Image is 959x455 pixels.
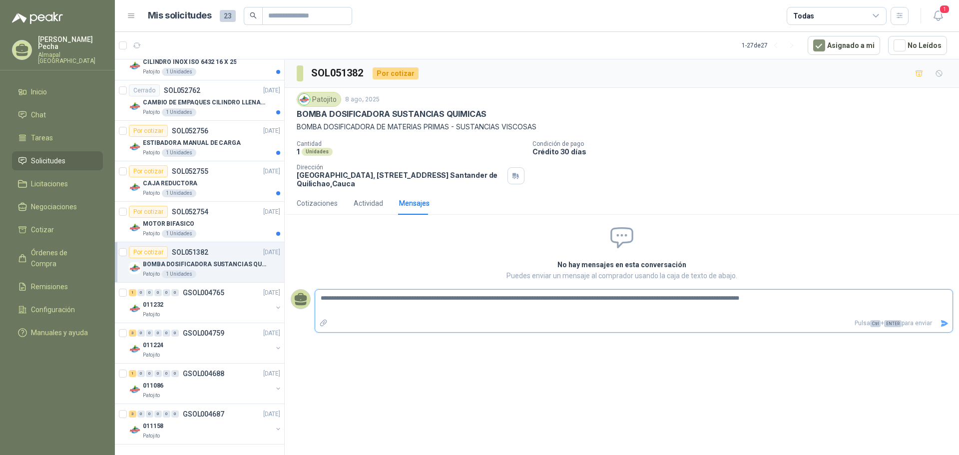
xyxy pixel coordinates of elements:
p: SOL052756 [172,127,208,134]
div: Por cotizar [129,246,168,258]
p: Pulsa + para enviar [332,315,937,332]
div: 0 [171,330,179,337]
div: 1 - 27 de 27 [742,37,800,53]
img: Company Logo [129,60,141,72]
p: Patojito [143,392,160,400]
p: GSOL004765 [183,289,224,296]
span: ENTER [884,320,902,327]
p: Puedes enviar un mensaje al comprador usando la caja de texto de abajo. [438,270,806,281]
img: Company Logo [129,181,141,193]
div: 3 [129,411,136,418]
p: 011086 [143,381,163,391]
a: Por cotizarSOL052755[DATE] Company LogoCAJA REDUCTORAPatojito1 Unidades [115,161,284,202]
a: Por cotizarSOL052756[DATE] Company LogoESTIBADORA MANUAL DE CARGAPatojito1 Unidades [115,121,284,161]
div: Unidades [302,148,333,156]
p: 011224 [143,341,163,350]
p: Dirección [297,164,503,171]
span: 1 [939,4,950,14]
div: 0 [154,330,162,337]
span: Órdenes de Compra [31,247,93,269]
div: Patojito [297,92,341,107]
p: SOL051382 [172,249,208,256]
div: 0 [146,370,153,377]
p: CILINDRO INOX ISO 6432 16 X 25 [143,57,236,67]
span: Tareas [31,132,53,143]
div: 1 [129,289,136,296]
div: 0 [137,370,145,377]
p: ESTIBADORA MANUAL DE CARGA [143,138,241,148]
a: 1 0 0 0 0 0 GSOL004765[DATE] Company Logo011232Patojito [129,287,282,319]
div: Por cotizar [129,206,168,218]
p: Patojito [143,311,160,319]
p: GSOL004688 [183,370,224,377]
div: 0 [171,289,179,296]
a: Por cotizarSOL051382[DATE] Company LogoBOMBA DOSIFICADORA SUSTANCIAS QUIMICASPatojito1 Unidades [115,242,284,283]
p: GSOL004687 [183,411,224,418]
div: 0 [146,330,153,337]
div: 0 [163,289,170,296]
span: Configuración [31,304,75,315]
span: Manuales y ayuda [31,327,88,338]
p: [PERSON_NAME] Pecha [38,36,103,50]
div: 0 [163,330,170,337]
a: Licitaciones [12,174,103,193]
p: SOL052755 [172,168,208,175]
img: Company Logo [129,343,141,355]
div: 1 Unidades [162,189,196,197]
p: 011158 [143,422,163,431]
a: Chat [12,105,103,124]
p: Cantidad [297,140,524,147]
p: [DATE] [263,369,280,379]
button: Enviar [936,315,953,332]
img: Company Logo [129,222,141,234]
label: Adjuntar archivos [315,315,332,332]
a: Órdenes de Compra [12,243,103,273]
div: 3 [129,330,136,337]
p: CAJA REDUCTORA [143,179,197,188]
p: 1 [297,147,300,156]
a: 1 0 0 0 0 0 GSOL004688[DATE] Company Logo011086Patojito [129,368,282,400]
img: Company Logo [129,424,141,436]
div: Todas [793,10,814,21]
p: Patojito [143,68,160,76]
p: Patojito [143,351,160,359]
button: 1 [929,7,947,25]
div: Cotizaciones [297,198,338,209]
span: Cotizar [31,224,54,235]
div: Por cotizar [373,67,419,79]
p: GSOL004759 [183,330,224,337]
a: Solicitudes [12,151,103,170]
div: Actividad [354,198,383,209]
img: Company Logo [299,94,310,105]
p: 8 ago, 2025 [345,95,380,104]
div: 1 Unidades [162,270,196,278]
img: Company Logo [129,303,141,315]
span: search [250,12,257,19]
div: 0 [137,411,145,418]
div: 0 [154,411,162,418]
p: [DATE] [263,126,280,136]
h1: Mis solicitudes [148,8,212,23]
div: 0 [154,289,162,296]
p: [DATE] [263,167,280,176]
p: [DATE] [263,410,280,419]
a: Tareas [12,128,103,147]
div: 0 [171,411,179,418]
img: Company Logo [129,262,141,274]
p: Patojito [143,432,160,440]
a: Inicio [12,82,103,101]
a: CerradoSOL052763[DATE] Company LogoCILINDRO INOX ISO 6432 16 X 25Patojito1 Unidades [115,40,284,80]
p: MOTOR BIFASICO [143,219,194,229]
div: 0 [154,370,162,377]
div: 0 [163,370,170,377]
a: Configuración [12,300,103,319]
div: 0 [137,330,145,337]
div: 1 Unidades [162,108,196,116]
p: BOMBA DOSIFICADORA DE MATERIAS PRIMAS - SUSTANCIAS VISCOSAS [297,121,947,132]
div: 0 [146,289,153,296]
p: [DATE] [263,329,280,338]
p: BOMBA DOSIFICADORA SUSTANCIAS QUIMICAS [143,260,267,269]
p: Patojito [143,108,160,116]
div: 0 [137,289,145,296]
span: Negociaciones [31,201,77,212]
